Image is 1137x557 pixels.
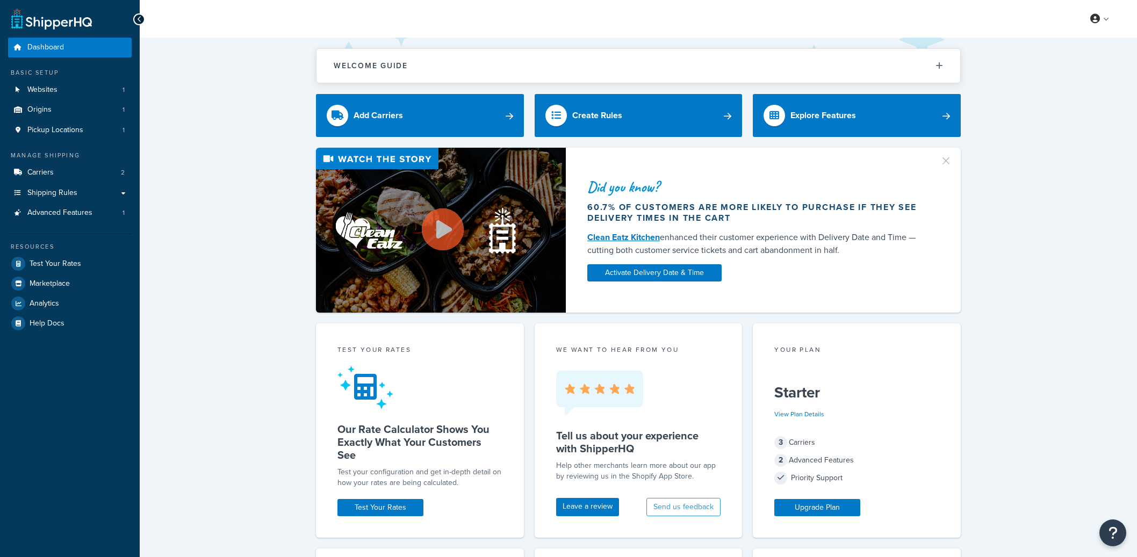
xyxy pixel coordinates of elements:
button: Send us feedback [646,498,721,516]
div: Test your rates [337,345,502,357]
div: Advanced Features [774,453,939,468]
div: enhanced their customer experience with Delivery Date and Time — cutting both customer service ti... [587,231,927,257]
div: Basic Setup [8,68,132,77]
span: 2 [121,168,125,177]
a: Marketplace [8,274,132,293]
span: Origins [27,105,52,114]
span: Pickup Locations [27,126,83,135]
li: Pickup Locations [8,120,132,140]
div: Carriers [774,435,939,450]
a: Add Carriers [316,94,524,137]
span: Carriers [27,168,54,177]
a: Leave a review [556,498,619,516]
a: Pickup Locations1 [8,120,132,140]
h5: Tell us about your experience with ShipperHQ [556,429,721,455]
span: Help Docs [30,319,64,328]
span: Analytics [30,299,59,308]
a: Clean Eatz Kitchen [587,231,660,243]
a: Test Your Rates [337,499,423,516]
div: Resources [8,242,132,251]
span: Websites [27,85,57,95]
a: Upgrade Plan [774,499,860,516]
a: Analytics [8,294,132,313]
div: Explore Features [790,108,856,123]
a: View Plan Details [774,409,824,419]
a: Shipping Rules [8,183,132,203]
li: Advanced Features [8,203,132,223]
div: Test your configuration and get in-depth detail on how your rates are being calculated. [337,467,502,488]
div: Add Carriers [354,108,403,123]
span: 3 [774,436,787,449]
h5: Starter [774,384,939,401]
span: 2 [774,454,787,467]
span: Marketplace [30,279,70,288]
a: Websites1 [8,80,132,100]
div: Manage Shipping [8,151,132,160]
span: Shipping Rules [27,189,77,198]
a: Test Your Rates [8,254,132,273]
div: 60.7% of customers are more likely to purchase if they see delivery times in the cart [587,202,927,223]
a: Explore Features [753,94,961,137]
span: Test Your Rates [30,259,81,269]
a: Advanced Features1 [8,203,132,223]
a: Carriers2 [8,163,132,183]
span: 1 [123,208,125,218]
button: Open Resource Center [1099,519,1126,546]
span: 1 [123,85,125,95]
li: Carriers [8,163,132,183]
span: Advanced Features [27,208,92,218]
div: Did you know? [587,179,927,194]
div: Create Rules [572,108,622,123]
div: Your Plan [774,345,939,357]
button: Welcome Guide [316,49,960,83]
h2: Welcome Guide [334,62,408,70]
span: 1 [123,126,125,135]
li: Websites [8,80,132,100]
span: Dashboard [27,43,64,52]
span: 1 [123,105,125,114]
p: Help other merchants learn more about our app by reviewing us in the Shopify App Store. [556,460,721,482]
a: Activate Delivery Date & Time [587,264,722,281]
p: we want to hear from you [556,345,721,355]
img: Video thumbnail [316,148,566,313]
a: Origins1 [8,100,132,120]
a: Help Docs [8,314,132,333]
h5: Our Rate Calculator Shows You Exactly What Your Customers See [337,423,502,461]
div: Priority Support [774,471,939,486]
a: Create Rules [535,94,743,137]
li: Origins [8,100,132,120]
a: Dashboard [8,38,132,57]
